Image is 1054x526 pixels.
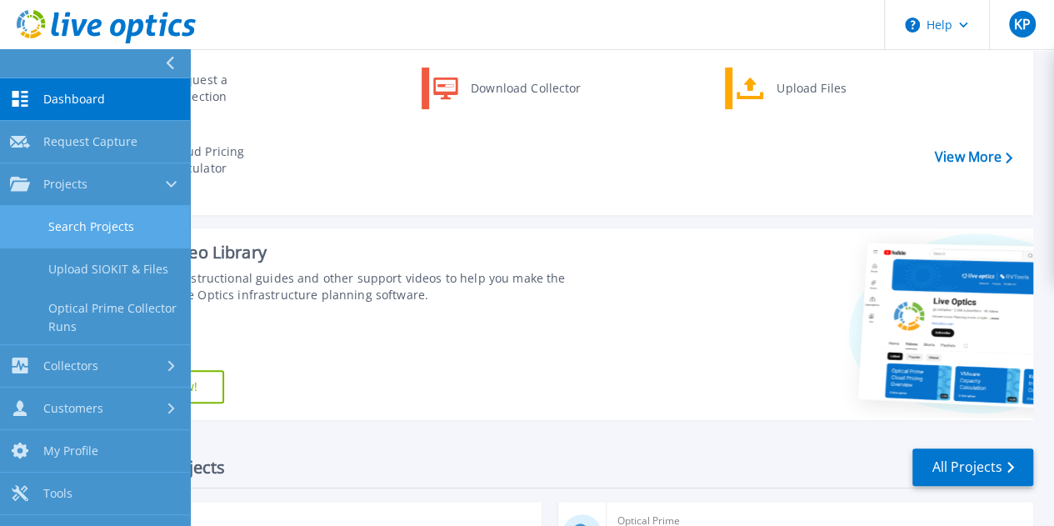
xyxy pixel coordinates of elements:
[117,139,288,181] a: Cloud Pricing Calculator
[43,92,105,107] span: Dashboard
[117,68,288,109] a: Request a Collection
[43,358,98,373] span: Collectors
[935,149,1012,165] a: View More
[912,448,1033,486] a: All Projects
[43,177,87,192] span: Projects
[43,486,72,501] span: Tools
[768,72,892,105] div: Upload Files
[422,68,592,109] a: Download Collector
[43,134,137,149] span: Request Capture
[1013,18,1030,31] span: KP
[97,270,592,303] div: Find tutorials, instructional guides and other support videos to help you make the most of your L...
[162,72,284,105] div: Request a Collection
[462,72,588,105] div: Download Collector
[725,68,896,109] a: Upload Files
[43,401,103,416] span: Customers
[161,143,284,177] div: Cloud Pricing Calculator
[97,242,592,263] div: Support Video Library
[43,443,98,458] span: My Profile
